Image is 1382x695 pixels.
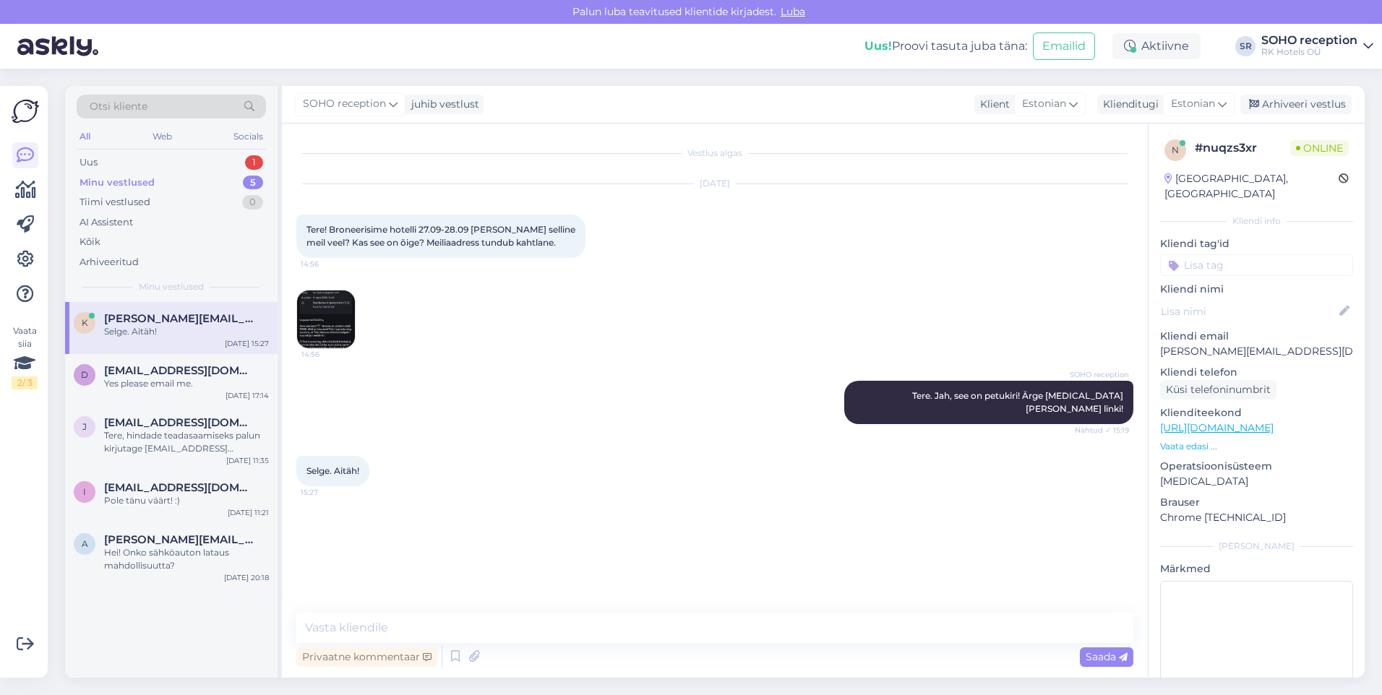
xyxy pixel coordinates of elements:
[80,176,155,190] div: Minu vestlused
[1112,33,1201,59] div: Aktiivne
[1160,440,1353,453] p: Vaata edasi ...
[243,176,263,190] div: 5
[297,290,355,348] img: Attachment
[104,312,254,325] span: krista.taht.02@gmail.com
[80,255,139,269] div: Arhiveeritud
[1160,405,1353,420] p: Klienditeekond
[1160,254,1353,276] input: Lisa tag
[1160,329,1353,344] p: Kliendi email
[1097,97,1159,112] div: Klienditugi
[12,376,38,389] div: 2 / 3
[225,338,269,349] div: [DATE] 15:27
[1164,171,1339,202] div: [GEOGRAPHIC_DATA], [GEOGRAPHIC_DATA]
[1022,96,1066,112] span: Estonian
[245,155,263,170] div: 1
[12,324,38,389] div: Vaata siia
[80,215,133,230] div: AI Assistent
[1033,33,1095,60] button: Emailid
[303,96,386,112] span: SOHO reception
[296,147,1133,160] div: Vestlus algas
[80,235,100,249] div: Kõik
[139,280,204,293] span: Minu vestlused
[1160,344,1353,359] p: [PERSON_NAME][EMAIL_ADDRESS][DOMAIN_NAME]
[1160,474,1353,489] p: [MEDICAL_DATA]
[864,39,892,53] b: Uus!
[1195,139,1290,157] div: # nuqzs3xr
[306,224,578,248] span: Tere! Broneerisime hotelli 27.09-28.09 [PERSON_NAME] selline meil veel? Kas see on õige? Meiliaad...
[1160,540,1353,553] div: [PERSON_NAME]
[1070,369,1129,380] span: SOHO reception
[1160,365,1353,380] p: Kliendi telefon
[104,494,269,507] div: Pole tänu väärt! :)
[912,390,1123,414] span: Tere. Jah, see on petukiri! Ärge [MEDICAL_DATA][PERSON_NAME] linki!
[864,38,1027,55] div: Proovi tasuta juba täna:
[226,455,269,466] div: [DATE] 11:35
[80,155,98,170] div: Uus
[82,317,88,328] span: k
[77,127,93,146] div: All
[1160,282,1353,297] p: Kliendi nimi
[104,416,254,429] span: Julinka82@hotmail.com
[301,259,355,269] span: 14:56
[228,507,269,518] div: [DATE] 11:21
[974,97,1010,112] div: Klient
[242,195,263,210] div: 0
[150,127,175,146] div: Web
[1160,510,1353,525] p: Chrome [TECHNICAL_ID]
[1160,495,1353,510] p: Brauser
[231,127,266,146] div: Socials
[226,390,269,401] div: [DATE] 17:14
[81,369,88,380] span: d
[1160,459,1353,474] p: Operatsioonisüsteem
[1160,215,1353,228] div: Kliendi info
[306,465,359,476] span: Selge. Aitäh!
[104,481,254,494] span: idi2@onyxsolar.com
[405,97,479,112] div: juhib vestlust
[1075,425,1129,436] span: Nähtud ✓ 15:19
[776,5,810,18] span: Luba
[224,572,269,583] div: [DATE] 20:18
[80,195,150,210] div: Tiimi vestlused
[1171,96,1215,112] span: Estonian
[104,429,269,455] div: Tere, hindade teadasaamiseks palun kirjutage [EMAIL_ADDRESS][DOMAIN_NAME], kes on meie müügijuht ...
[1160,561,1353,577] p: Märkmed
[1261,35,1373,58] a: SOHO receptionRK Hotels OÜ
[1261,35,1357,46] div: SOHO reception
[301,349,356,360] span: 14:56
[104,377,269,390] div: Yes please email me.
[296,647,437,667] div: Privaatne kommentaar
[104,364,254,377] span: dennisvermazeren@gmail.com
[1086,650,1128,663] span: Saada
[1160,421,1274,434] a: [URL][DOMAIN_NAME]
[90,99,147,114] span: Otsi kliente
[296,177,1133,190] div: [DATE]
[301,487,355,498] span: 15:27
[104,546,269,572] div: Hei! Onko sähköauton lataus mahdollisuutta?
[104,325,269,338] div: Selge. Aitäh!
[1290,140,1349,156] span: Online
[12,98,39,125] img: Askly Logo
[82,538,88,549] span: a
[1161,303,1336,319] input: Lisa nimi
[1235,36,1256,56] div: SR
[1160,380,1276,400] div: Küsi telefoninumbrit
[1261,46,1357,58] div: RK Hotels OÜ
[104,533,254,546] span: anne@saksii.fi
[1160,236,1353,251] p: Kliendi tag'id
[83,486,86,497] span: i
[1172,144,1179,155] span: n
[1240,95,1352,114] div: Arhiveeri vestlus
[82,421,87,432] span: J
